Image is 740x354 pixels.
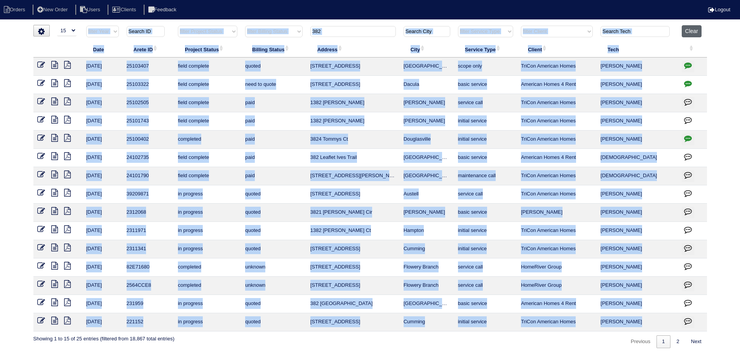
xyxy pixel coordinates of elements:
[454,149,517,167] td: basic service
[597,131,678,149] td: [PERSON_NAME]
[241,112,306,131] td: paid
[33,331,174,342] div: Showing 1 to 15 of 25 entries (filtered from 18,867 total entries)
[306,131,400,149] td: 3824 Tommys Ct
[597,185,678,204] td: [PERSON_NAME]
[454,313,517,331] td: initial service
[174,277,241,295] td: completed
[241,41,306,58] th: Billing Status: activate to sort column ascending
[174,131,241,149] td: completed
[306,204,400,222] td: 3821 [PERSON_NAME] Cir
[241,295,306,313] td: quoted
[454,112,517,131] td: initial service
[241,277,306,295] td: unknown
[404,26,450,37] input: Search City
[241,258,306,277] td: unknown
[82,167,123,185] td: [DATE]
[400,295,454,313] td: [GEOGRAPHIC_DATA]
[517,149,597,167] td: American Homes 4 Rent
[517,76,597,94] td: American Homes 4 Rent
[123,167,174,185] td: 24101790
[174,58,241,76] td: field complete
[454,131,517,149] td: initial service
[241,185,306,204] td: quoted
[123,277,174,295] td: 2564CCE8
[241,204,306,222] td: quoted
[108,5,142,15] li: Clients
[517,167,597,185] td: TriCon American Homes
[127,26,165,37] input: Search ID
[708,7,730,12] a: Logout
[517,185,597,204] td: TriCon American Homes
[123,58,174,76] td: 25103407
[123,76,174,94] td: 25103322
[123,222,174,240] td: 2311971
[400,58,454,76] td: [GEOGRAPHIC_DATA]
[682,25,702,37] button: Clear
[174,313,241,331] td: in progress
[310,26,396,37] input: Search Address
[75,5,106,15] li: Users
[82,131,123,149] td: [DATE]
[306,258,400,277] td: [STREET_ADDRESS]
[400,313,454,331] td: Cumming
[400,277,454,295] td: Flowery Branch
[241,58,306,76] td: quoted
[82,313,123,331] td: [DATE]
[400,222,454,240] td: Hampton
[174,204,241,222] td: in progress
[454,295,517,313] td: basic service
[400,41,454,58] th: City: activate to sort column ascending
[597,58,678,76] td: [PERSON_NAME]
[306,94,400,112] td: 1382 [PERSON_NAME]
[123,131,174,149] td: 25100402
[597,204,678,222] td: [PERSON_NAME]
[517,222,597,240] td: TriCon American Homes
[174,76,241,94] td: field complete
[306,58,400,76] td: [STREET_ADDRESS]
[123,313,174,331] td: 221152
[108,7,142,12] a: Clients
[517,41,597,58] th: Client: activate to sort column ascending
[123,295,174,313] td: 231959
[174,295,241,313] td: in progress
[306,41,400,58] th: Address: activate to sort column ascending
[454,258,517,277] td: service call
[123,204,174,222] td: 2312068
[82,295,123,313] td: [DATE]
[241,94,306,112] td: paid
[82,204,123,222] td: [DATE]
[400,112,454,131] td: [PERSON_NAME]
[82,240,123,258] td: [DATE]
[597,240,678,258] td: [PERSON_NAME]
[306,240,400,258] td: [STREET_ADDRESS]
[517,240,597,258] td: TriCon American Homes
[123,94,174,112] td: 25102505
[597,295,678,313] td: [PERSON_NAME]
[123,240,174,258] td: 2311341
[123,258,174,277] td: 82E71680
[686,335,707,348] a: Next
[454,76,517,94] td: basic service
[174,149,241,167] td: field complete
[597,94,678,112] td: [PERSON_NAME]
[678,41,707,58] th: : activate to sort column ascending
[400,204,454,222] td: [PERSON_NAME]
[33,7,74,12] a: New Order
[123,149,174,167] td: 24102735
[656,335,670,348] a: 1
[82,258,123,277] td: [DATE]
[400,131,454,149] td: Douglasville
[174,41,241,58] th: Project Status: activate to sort column ascending
[597,149,678,167] td: [DEMOGRAPHIC_DATA]
[241,167,306,185] td: paid
[174,258,241,277] td: completed
[517,295,597,313] td: American Homes 4 Rent
[671,335,685,348] a: 2
[517,258,597,277] td: HomeRiver Group
[306,277,400,295] td: [STREET_ADDRESS]
[82,277,123,295] td: [DATE]
[174,222,241,240] td: in progress
[82,41,123,58] th: Date
[306,76,400,94] td: [STREET_ADDRESS]
[597,277,678,295] td: [PERSON_NAME]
